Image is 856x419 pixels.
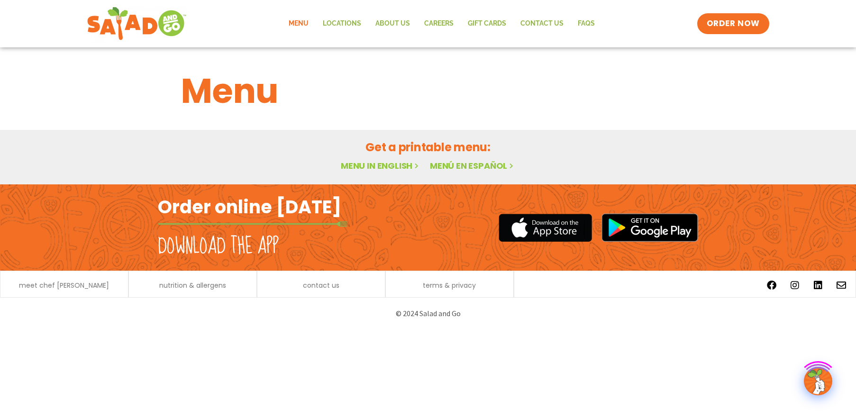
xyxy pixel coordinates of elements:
nav: Menu [282,13,602,35]
a: contact us [303,282,339,289]
a: Menu in English [341,160,420,172]
a: ORDER NOW [697,13,769,34]
p: © 2024 Salad and Go [163,307,693,320]
h2: Get a printable menu: [181,139,675,155]
img: appstore [499,212,592,243]
a: Contact Us [513,13,571,35]
img: new-SAG-logo-768×292 [87,5,187,43]
h2: Download the app [158,233,279,260]
img: fork [158,221,347,227]
a: Careers [417,13,461,35]
a: nutrition & allergens [159,282,226,289]
a: meet chef [PERSON_NAME] [19,282,109,289]
a: terms & privacy [423,282,476,289]
a: GIFT CARDS [461,13,513,35]
h2: Order online [DATE] [158,195,341,219]
span: ORDER NOW [707,18,760,29]
a: Menu [282,13,316,35]
a: FAQs [571,13,602,35]
a: About Us [368,13,417,35]
a: Menú en español [430,160,515,172]
a: Locations [316,13,368,35]
h1: Menu [181,65,675,117]
img: google_play [601,213,698,242]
